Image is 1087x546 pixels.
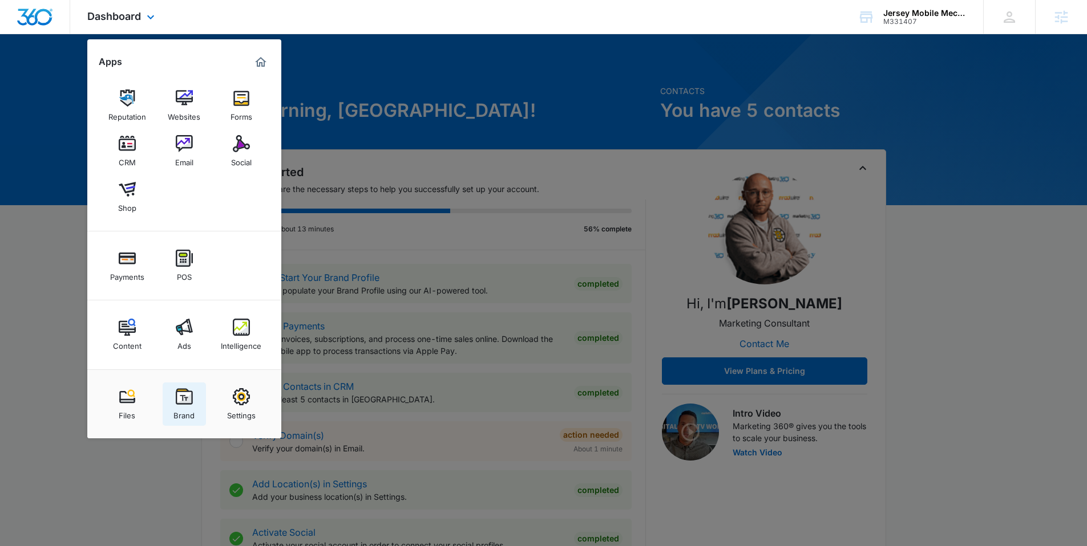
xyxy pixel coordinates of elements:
div: Brand [173,405,195,420]
a: Content [106,313,149,356]
a: Email [163,129,206,173]
a: Marketing 360® Dashboard [252,53,270,71]
div: Ads [177,336,191,351]
div: Forms [231,107,252,121]
div: Shop [118,198,136,213]
div: Payments [110,267,144,282]
span: Dashboard [87,10,141,22]
a: Shop [106,175,149,218]
div: Domain Overview [43,67,102,75]
img: tab_keywords_by_traffic_grey.svg [114,66,123,75]
a: Payments [106,244,149,287]
div: Websites [168,107,200,121]
div: Social [231,152,252,167]
div: CRM [119,152,136,167]
div: Intelligence [221,336,261,351]
a: CRM [106,129,149,173]
a: Reputation [106,84,149,127]
div: Settings [227,405,256,420]
a: POS [163,244,206,287]
a: Forms [220,84,263,127]
img: website_grey.svg [18,30,27,39]
div: Domain: [DOMAIN_NAME] [30,30,126,39]
a: Settings [220,382,263,426]
a: Files [106,382,149,426]
img: tab_domain_overview_orange.svg [31,66,40,75]
div: Files [119,405,135,420]
div: Email [175,152,193,167]
a: Social [220,129,263,173]
a: Intelligence [220,313,263,356]
div: Reputation [108,107,146,121]
a: Websites [163,84,206,127]
div: v 4.0.24 [32,18,56,27]
a: Brand [163,382,206,426]
div: account id [883,18,967,26]
a: Ads [163,313,206,356]
div: Content [113,336,142,351]
div: POS [177,267,192,282]
div: Keywords by Traffic [126,67,192,75]
h2: Apps [99,56,122,67]
div: account name [883,9,967,18]
img: logo_orange.svg [18,18,27,27]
